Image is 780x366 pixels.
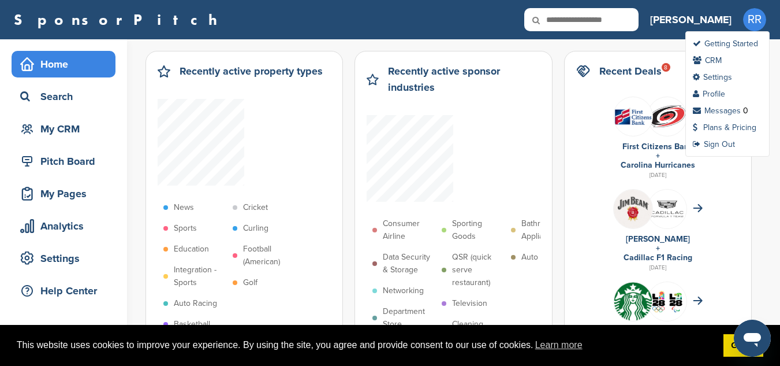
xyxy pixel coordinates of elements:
[383,284,424,297] p: Networking
[14,12,225,27] a: SponsorPitch
[743,8,766,31] span: RR
[12,278,115,304] a: Help Center
[243,201,268,214] p: Cricket
[17,86,115,107] div: Search
[648,190,686,228] img: Fcgoatp8 400x400
[12,83,115,110] a: Search
[576,263,740,273] div: [DATE]
[174,297,217,310] p: Auto Racing
[452,217,505,243] p: Sporting Goods
[648,104,686,128] img: Open uri20141112 64162 1shn62e?1415805732
[243,222,268,235] p: Curling
[743,106,748,116] div: 0
[452,251,505,289] p: QSR (quick serve restaurant)
[650,12,732,28] h3: [PERSON_NAME]
[17,248,115,269] div: Settings
[533,337,584,354] a: learn more about cookies
[693,39,758,49] a: Getting Started
[693,123,756,132] a: Plans & Pricing
[174,201,194,214] p: News
[17,151,115,172] div: Pitch Board
[693,89,725,99] a: Profile
[614,103,652,130] img: Open uri20141112 50798 148hg1y
[693,106,741,116] a: Messages
[174,243,209,256] p: Education
[621,160,695,170] a: Carolina Hurricanes
[599,63,662,79] h2: Recent Deals
[383,251,436,276] p: Data Security & Storage
[180,63,323,79] h2: Recently active property types
[624,253,692,263] a: Cadillac F1 Racing
[723,334,763,357] a: dismiss cookie message
[243,276,257,289] p: Golf
[693,72,732,82] a: Settings
[174,318,210,331] p: Basketball
[650,7,732,32] a: [PERSON_NAME]
[12,51,115,77] a: Home
[521,217,574,243] p: Bathroom Appliances
[656,151,660,161] a: +
[452,297,487,310] p: Television
[662,63,670,72] div: 8
[17,119,115,139] div: My CRM
[383,217,436,243] p: Consumer Airline
[243,243,296,268] p: Football (American)
[693,139,735,149] a: Sign Out
[614,282,652,321] img: Open uri20141112 50798 1m0bak2
[521,251,538,264] p: Auto
[12,116,115,142] a: My CRM
[452,318,505,343] p: Cleaning products
[17,183,115,204] div: My Pages
[12,213,115,239] a: Analytics
[656,243,660,253] a: +
[174,264,227,289] p: Integration - Sports
[174,222,197,235] p: Sports
[383,305,436,331] p: Department Store
[693,56,722,65] a: CRM
[576,170,740,180] div: [DATE]
[17,280,115,301] div: Help Center
[12,245,115,272] a: Settings
[622,142,693,151] a: First Citizens Bank
[648,282,686,321] img: Csrq75nh 400x400
[17,337,714,354] span: This website uses cookies to improve your experience. By using the site, you agree and provide co...
[626,234,690,244] a: [PERSON_NAME]
[12,148,115,175] a: Pitch Board
[17,54,115,75] div: Home
[614,190,652,228] img: Jyyddrmw 400x400
[388,63,540,95] h2: Recently active sponsor industries
[17,216,115,236] div: Analytics
[12,180,115,207] a: My Pages
[734,320,771,357] iframe: Button to launch messaging window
